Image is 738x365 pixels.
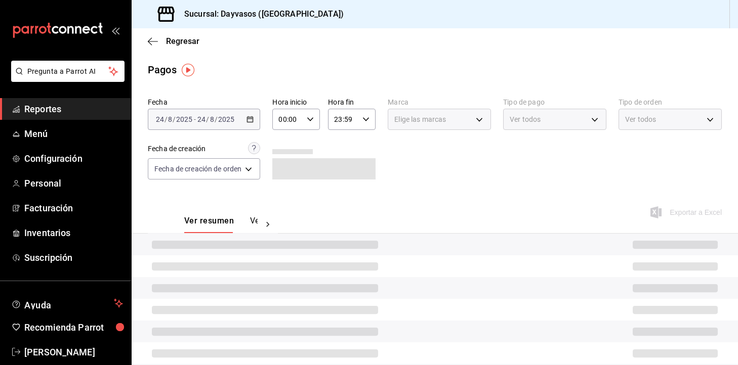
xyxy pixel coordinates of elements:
input: -- [168,115,173,123]
span: / [165,115,168,123]
button: open_drawer_menu [111,26,119,34]
span: / [215,115,218,123]
input: -- [210,115,215,123]
span: Suscripción [24,251,123,264]
span: Menú [24,127,123,141]
input: -- [197,115,206,123]
span: Elige las marcas [394,114,446,124]
button: Regresar [148,36,199,46]
span: Ver todos [625,114,656,124]
span: Ver todos [510,114,541,124]
label: Marca [388,99,491,106]
input: ---- [218,115,235,123]
input: ---- [176,115,193,123]
span: / [206,115,209,123]
span: Inventarios [24,226,123,240]
div: navigation tabs [184,216,258,233]
span: - [194,115,196,123]
span: Facturación [24,201,123,215]
label: Tipo de orden [619,99,722,106]
h3: Sucursal: Dayvasos ([GEOGRAPHIC_DATA]) [176,8,344,20]
input: -- [155,115,165,123]
span: Personal [24,176,123,190]
button: Pregunta a Parrot AI [11,61,125,82]
span: Reportes [24,102,123,116]
div: Pagos [148,62,177,77]
span: Configuración [24,152,123,165]
label: Hora inicio [272,99,320,106]
span: Recomienda Parrot [24,321,123,334]
span: Regresar [166,36,199,46]
span: Fecha de creación de orden [154,164,241,174]
span: [PERSON_NAME] [24,345,123,359]
button: Ver pagos [250,216,288,233]
label: Fecha [148,99,260,106]
span: Pregunta a Parrot AI [27,66,109,77]
div: Fecha de creación [148,144,206,154]
span: Ayuda [24,297,110,309]
button: Ver resumen [184,216,234,233]
label: Tipo de pago [503,99,606,106]
span: / [173,115,176,123]
label: Hora fin [328,99,376,106]
a: Pregunta a Parrot AI [7,73,125,84]
img: Tooltip marker [182,64,194,76]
